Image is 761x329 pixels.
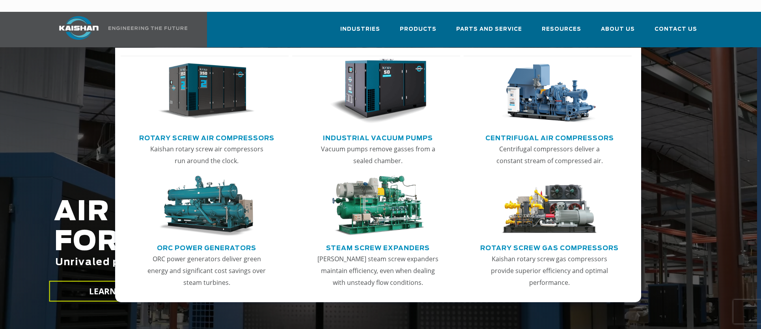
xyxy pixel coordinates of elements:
[488,143,611,167] p: Centrifugal compressors deliver a constant stream of compressed air.
[317,253,440,288] p: [PERSON_NAME] steam screw expanders maintain efficiency, even when dealing with unsteady flow con...
[158,59,255,124] img: thumb-Rotary-Screw-Air-Compressors
[145,143,268,167] p: Kaishan rotary screw air compressors run around the clock.
[542,19,581,46] a: Resources
[317,143,440,167] p: Vacuum pumps remove gasses from a sealed chamber.
[488,253,611,288] p: Kaishan rotary screw gas compressors provide superior efficiency and optimal performance.
[655,19,697,46] a: Contact Us
[601,19,635,46] a: About Us
[400,25,436,34] span: Products
[145,253,268,288] p: ORC power generators deliver green energy and significant cost savings over steam turbines.
[330,176,427,236] img: thumb-Steam-Screw-Expanders
[49,12,189,47] a: Kaishan USA
[326,241,430,253] a: Steam Screw Expanders
[501,59,598,124] img: thumb-Centrifugal-Air-Compressors
[158,176,255,236] img: thumb-ORC-Power-Generators
[480,241,619,253] a: Rotary Screw Gas Compressors
[501,176,598,236] img: thumb-Rotary-Screw-Gas-Compressors
[400,19,436,46] a: Products
[323,131,433,143] a: Industrial Vacuum Pumps
[55,258,393,267] span: Unrivaled performance with up to 35% energy cost savings.
[89,286,144,297] span: LEARN MORE
[49,281,183,302] a: LEARN MORE
[542,25,581,34] span: Resources
[340,25,380,34] span: Industries
[49,16,108,40] img: kaishan logo
[655,25,697,34] span: Contact Us
[108,26,187,30] img: Engineering the future
[340,19,380,46] a: Industries
[139,131,274,143] a: Rotary Screw Air Compressors
[157,241,256,253] a: ORC Power Generators
[54,197,597,292] h2: AIR COMPRESSORS FOR THE
[485,131,614,143] a: Centrifugal Air Compressors
[456,19,522,46] a: Parts and Service
[456,25,522,34] span: Parts and Service
[330,59,427,124] img: thumb-Industrial-Vacuum-Pumps
[601,25,635,34] span: About Us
